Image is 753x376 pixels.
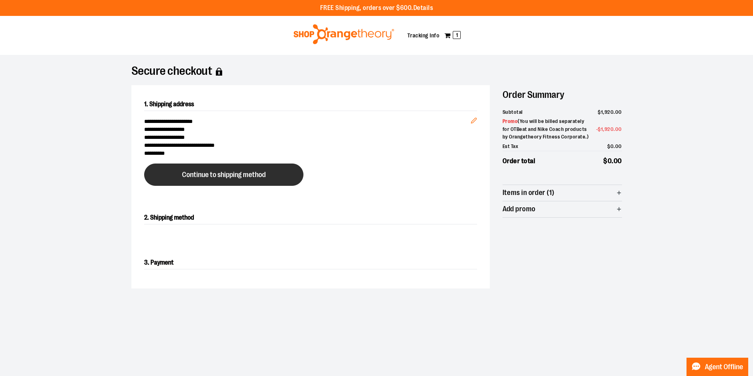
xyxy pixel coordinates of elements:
span: 1 [453,31,461,39]
span: Promo [503,118,518,124]
h2: 2. Shipping method [144,211,477,224]
span: Agent Offline [705,363,743,371]
p: FREE Shipping, orders over $600. [320,4,433,13]
span: $ [598,109,601,115]
span: . [614,109,615,115]
h2: 3. Payment [144,256,477,269]
button: Add promo [503,201,622,217]
h1: Secure checkout [131,68,622,76]
span: 920 [604,109,614,115]
span: , [603,126,604,132]
span: . [614,143,615,149]
span: 00 [615,126,622,132]
span: $ [598,126,601,132]
span: 920 [604,126,614,132]
span: 0 [608,157,612,165]
span: - [596,125,622,133]
button: Agent Offline [687,358,748,376]
button: Items in order (1) [503,185,622,201]
span: Add promo [503,205,536,213]
span: 00 [615,143,622,149]
span: Continue to shipping method [182,171,266,179]
span: Est Tax [503,142,518,150]
span: Items in order (1) [503,189,555,197]
span: Order total [503,156,536,166]
span: ( You will be billed separately for OTBeat and Nike Coach products by Orangetheory Fitness Corpor... [503,118,589,140]
span: 00 [614,157,622,165]
h2: Order Summary [503,85,622,104]
button: Continue to shipping method [144,164,303,186]
button: Edit [464,105,483,132]
span: 1 [601,126,603,132]
span: 00 [615,109,622,115]
a: Details [413,4,433,12]
a: Tracking Info [407,32,440,39]
img: Shop Orangetheory [292,24,395,44]
h2: 1. Shipping address [144,98,477,111]
span: . [614,126,615,132]
span: . [612,157,614,165]
span: $ [603,157,608,165]
span: Subtotal [503,108,523,116]
span: 0 [610,143,614,149]
span: $ [607,143,610,149]
span: 1 [601,109,603,115]
span: , [603,109,604,115]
